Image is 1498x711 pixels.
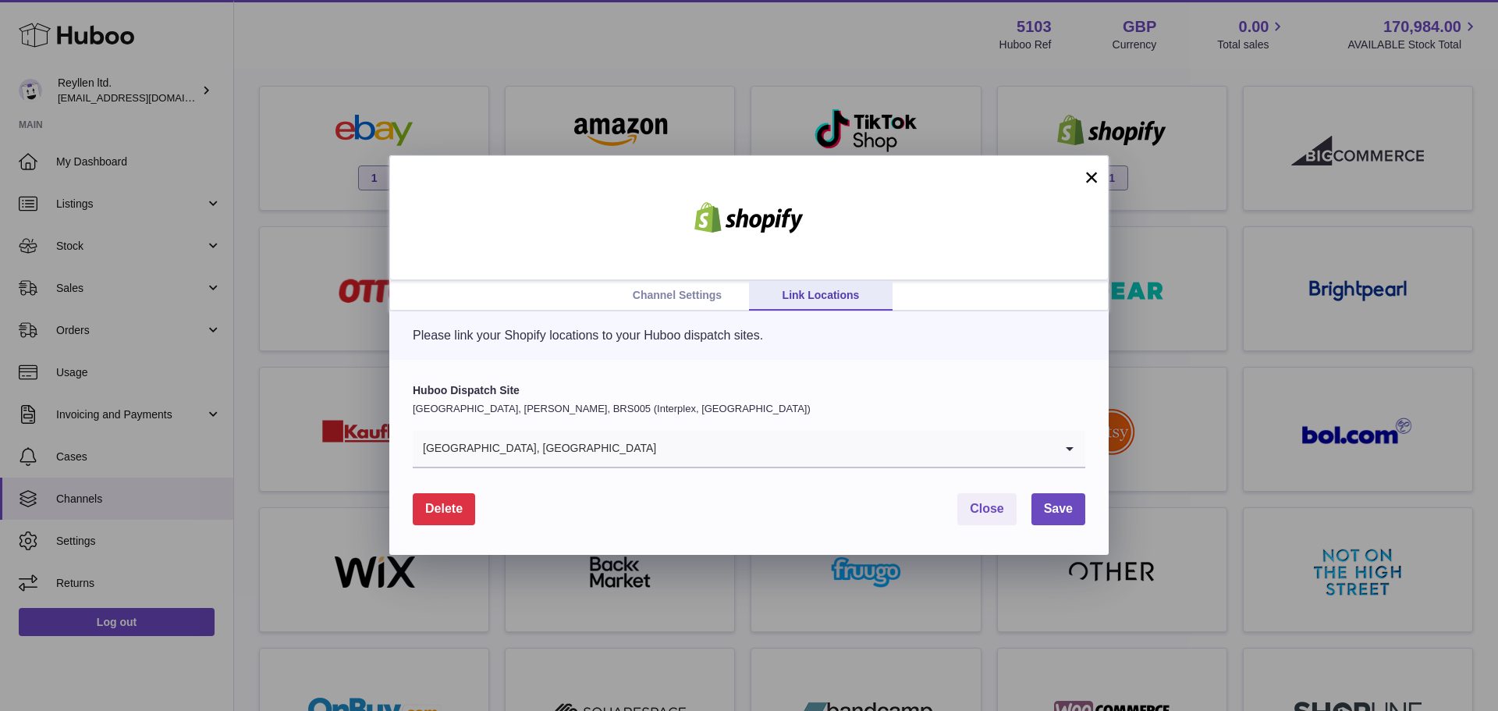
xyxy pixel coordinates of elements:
span: [GEOGRAPHIC_DATA], [GEOGRAPHIC_DATA] [413,431,657,467]
p: Please link your Shopify locations to your Huboo dispatch sites. [413,327,1085,344]
p: [GEOGRAPHIC_DATA], [PERSON_NAME], BRS005 (Interplex, [GEOGRAPHIC_DATA]) [413,402,1085,416]
a: Link Locations [749,281,893,311]
label: Huboo Dispatch Site [413,383,1085,398]
input: Search for option [657,431,1054,467]
button: × [1082,168,1101,187]
button: Save [1031,493,1085,525]
span: Close [970,502,1004,515]
button: Delete [413,493,475,525]
a: Channel Settings [605,281,749,311]
div: Search for option [413,431,1085,468]
img: shopify [683,202,815,233]
span: Save [1044,502,1073,515]
span: Delete [425,502,463,515]
button: Close [957,493,1017,525]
